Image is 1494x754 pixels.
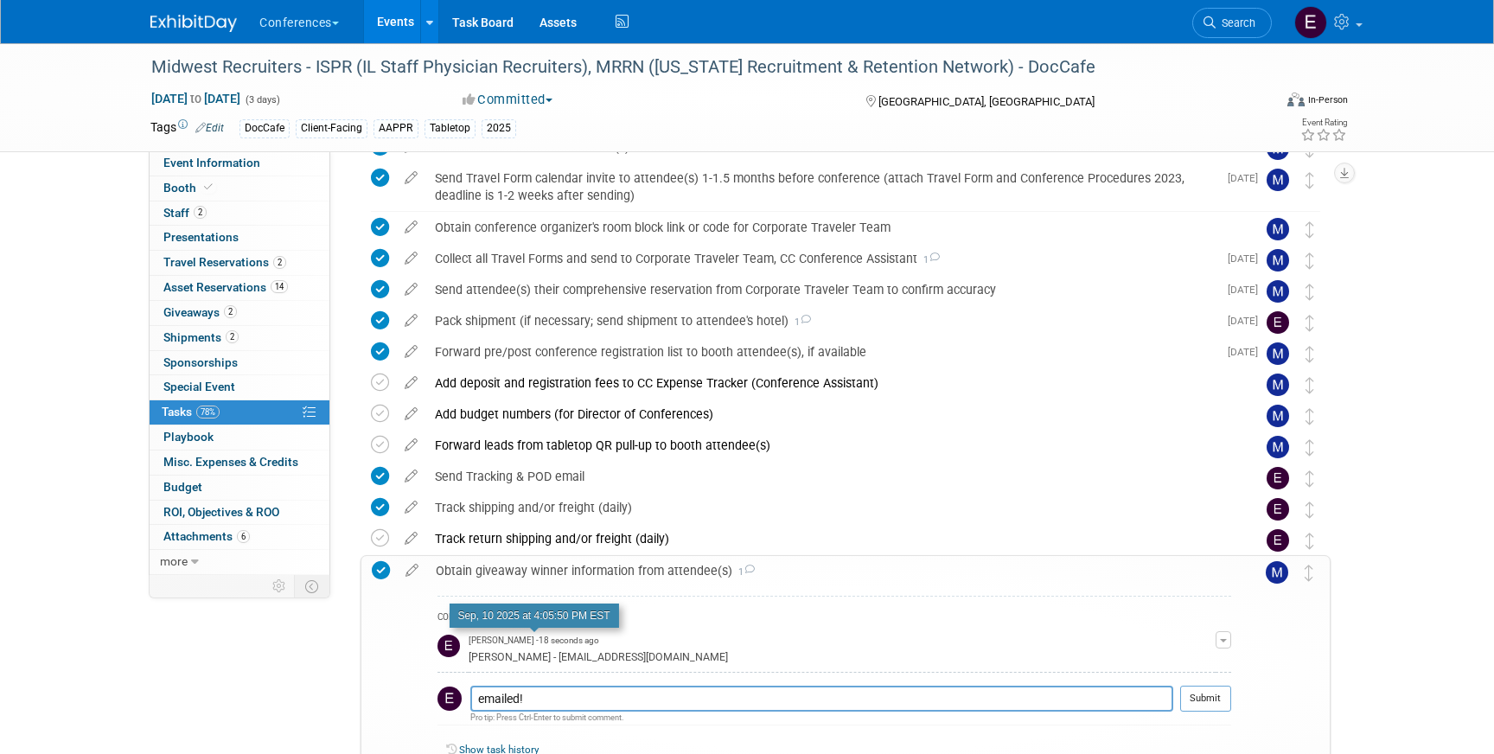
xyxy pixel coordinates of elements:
[150,201,329,226] a: Staff2
[878,95,1095,108] span: [GEOGRAPHIC_DATA], [GEOGRAPHIC_DATA]
[426,462,1232,491] div: Send Tracking & POD email
[196,406,220,419] span: 78%
[273,256,286,269] span: 2
[150,276,329,300] a: Asset Reservations14
[163,181,216,195] span: Booth
[426,337,1217,367] div: Forward pre/post conference registration list to booth attendee(s), if available
[1267,405,1289,427] img: Marygrace LeGros
[1228,315,1267,327] span: [DATE]
[163,455,298,469] span: Misc. Expenses & Credits
[1306,172,1314,188] i: Move task
[437,687,462,711] img: Erin Anderson
[1305,565,1313,581] i: Move task
[426,244,1217,273] div: Collect all Travel Forms and send to Corporate Traveler Team, CC Conference Assistant
[1306,502,1314,518] i: Move task
[1306,284,1314,300] i: Move task
[163,529,250,543] span: Attachments
[296,119,367,137] div: Client-Facing
[469,648,1216,664] div: [PERSON_NAME] - [EMAIL_ADDRESS][DOMAIN_NAME]
[482,119,516,137] div: 2025
[1306,221,1314,238] i: Move task
[150,525,329,549] a: Attachments6
[1267,374,1289,396] img: Marygrace LeGros
[426,213,1232,242] div: Obtain conference organizer's room block link or code for Corporate Traveler Team
[150,326,329,350] a: Shipments2
[150,425,329,450] a: Playbook
[163,156,260,169] span: Event Information
[1267,218,1289,240] img: Marygrace LeGros
[426,399,1232,429] div: Add budget numbers (for Director of Conferences)
[237,530,250,543] span: 6
[396,469,426,484] a: edit
[204,182,213,192] i: Booth reservation complete
[163,255,286,269] span: Travel Reservations
[150,301,329,325] a: Giveaways2
[426,368,1232,398] div: Add deposit and registration fees to CC Expense Tracker (Conference Assistant)
[1267,311,1289,334] img: Erin Anderson
[1267,436,1289,458] img: Marygrace LeGros
[163,480,202,494] span: Budget
[469,635,599,647] span: [PERSON_NAME] - 18 seconds ago
[1170,90,1348,116] div: Event Format
[150,501,329,525] a: ROI, Objectives & ROO
[1267,529,1289,552] img: Erin Anderson
[426,275,1217,304] div: Send attendee(s) their comprehensive reservation from Corporate Traveler Team to confirm accuracy
[396,500,426,515] a: edit
[271,280,288,293] span: 14
[426,431,1232,460] div: Forward leads from tabletop QR pull-up to booth attendee(s)
[437,610,1231,628] div: COMMENTS
[426,306,1217,335] div: Pack shipment (if necessary; send shipment to attendee's hotel)
[150,375,329,399] a: Special Event
[396,344,426,360] a: edit
[1306,252,1314,269] i: Move task
[194,206,207,219] span: 2
[1192,8,1272,38] a: Search
[425,119,476,137] div: Tabletop
[1307,93,1348,106] div: In-Person
[1306,439,1314,456] i: Move task
[150,476,329,500] a: Budget
[150,251,329,275] a: Travel Reservations2
[788,316,811,328] span: 1
[163,505,279,519] span: ROI, Objectives & ROO
[426,493,1232,522] div: Track shipping and/or freight (daily)
[1306,315,1314,331] i: Move task
[396,313,426,329] a: edit
[1287,93,1305,106] img: Format-Inperson.png
[239,119,290,137] div: DocCafe
[1300,118,1347,127] div: Event Rating
[1306,377,1314,393] i: Move task
[1228,284,1267,296] span: [DATE]
[426,524,1232,553] div: Track return shipping and/or freight (daily)
[150,176,329,201] a: Booth
[163,430,214,444] span: Playbook
[396,282,426,297] a: edit
[1228,252,1267,265] span: [DATE]
[150,550,329,574] a: more
[456,91,559,109] button: Committed
[150,151,329,176] a: Event Information
[470,712,1173,723] div: Pro tip: Press Ctrl-Enter to submit comment.
[1306,346,1314,362] i: Move task
[145,52,1246,83] div: Midwest Recruiters - ISPR (IL Staff Physician Recruiters), MRRN ([US_STATE] Recruitment & Retenti...
[265,575,295,597] td: Personalize Event Tab Strip
[150,118,224,138] td: Tags
[150,400,329,425] a: Tasks78%
[732,566,755,578] span: 1
[162,405,220,419] span: Tasks
[1267,169,1289,191] img: Marygrace LeGros
[1228,346,1267,358] span: [DATE]
[1266,561,1288,584] img: Marygrace LeGros
[1306,533,1314,549] i: Move task
[396,251,426,266] a: edit
[163,380,235,393] span: Special Event
[396,531,426,546] a: edit
[195,122,224,134] a: Edit
[160,554,188,568] span: more
[150,91,241,106] span: [DATE] [DATE]
[396,220,426,235] a: edit
[1267,467,1289,489] img: Erin Anderson
[163,230,239,244] span: Presentations
[163,305,237,319] span: Giveaways
[163,206,207,220] span: Staff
